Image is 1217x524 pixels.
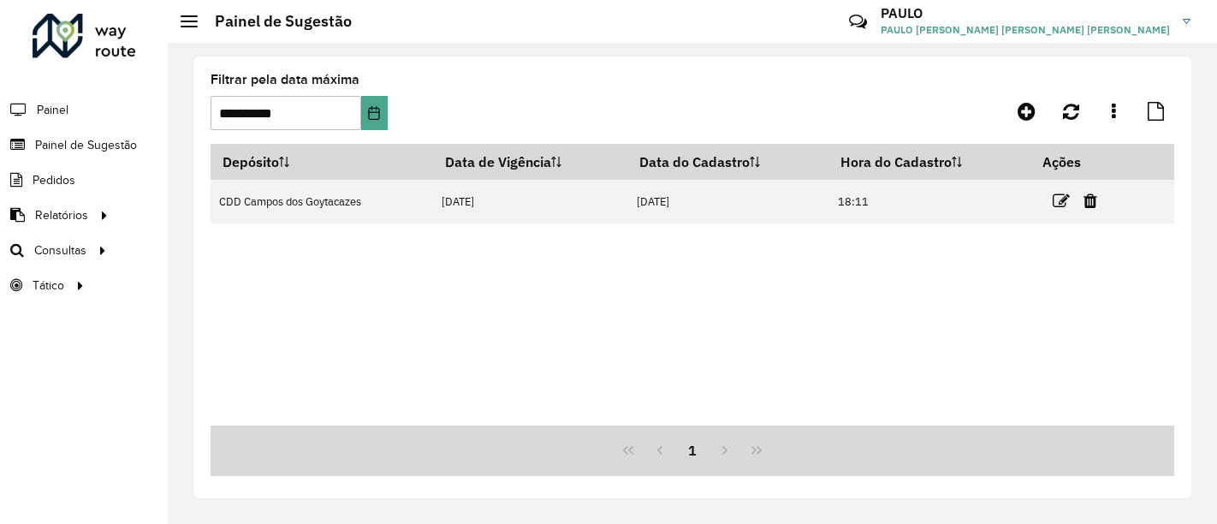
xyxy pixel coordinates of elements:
[198,12,352,31] h2: Painel de Sugestão
[1053,189,1070,212] a: Editar
[828,144,1030,180] th: Hora do Cadastro
[1030,144,1133,180] th: Ações
[840,3,876,40] a: Contato Rápido
[211,144,433,180] th: Depósito
[35,206,88,224] span: Relatórios
[676,434,709,467] button: 1
[33,171,75,189] span: Pedidos
[35,136,137,154] span: Painel de Sugestão
[211,69,359,90] label: Filtrar pela data máxima
[433,144,628,180] th: Data de Vigência
[34,241,86,259] span: Consultas
[361,96,388,130] button: Choose Date
[211,180,433,223] td: CDD Campos dos Goytacazes
[37,101,68,119] span: Painel
[627,180,828,223] td: [DATE]
[433,180,628,223] td: [DATE]
[881,22,1170,38] span: PAULO [PERSON_NAME] [PERSON_NAME] [PERSON_NAME]
[881,5,1170,21] h3: PAULO
[33,277,64,295] span: Tático
[828,180,1030,223] td: 18:11
[627,144,828,180] th: Data do Cadastro
[1083,189,1097,212] a: Excluir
